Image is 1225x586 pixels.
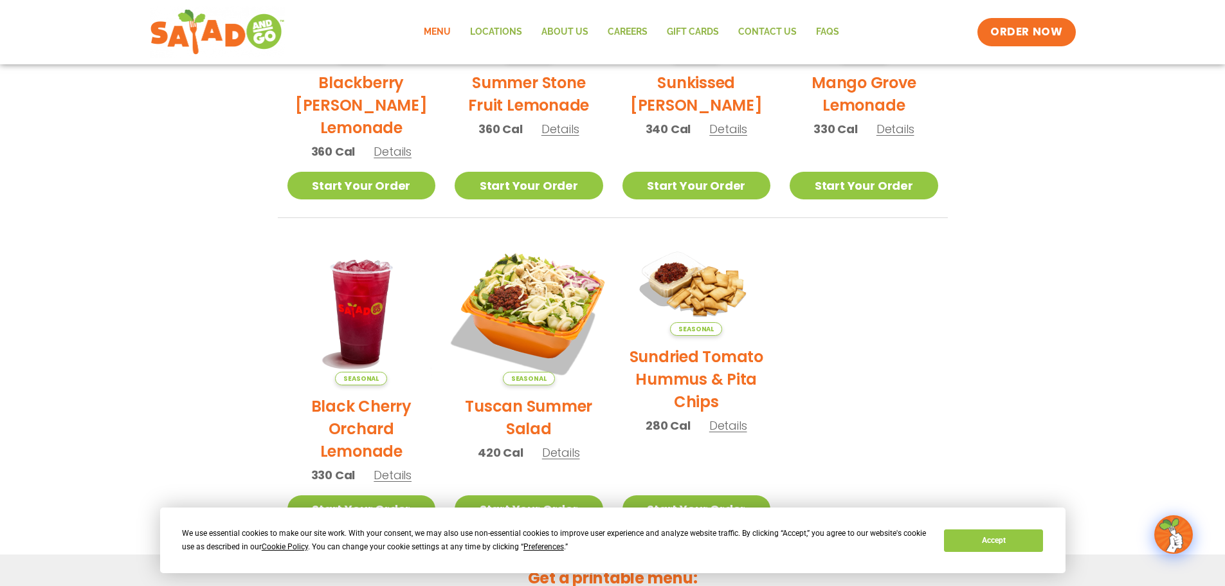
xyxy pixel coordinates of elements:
h2: Sundried Tomato Hummus & Pita Chips [622,345,771,413]
span: Details [374,143,412,160]
a: Start Your Order [455,495,603,523]
span: 280 Cal [646,417,691,434]
div: We use essential cookies to make our site work. With your consent, we may also use non-essential ... [182,527,929,554]
h2: Sunkissed [PERSON_NAME] [622,71,771,116]
h2: Blackberry [PERSON_NAME] Lemonade [287,71,436,139]
h2: Mango Grove Lemonade [790,71,938,116]
a: FAQs [806,17,849,47]
a: Start Your Order [287,495,436,523]
span: Details [542,444,580,461]
span: Details [876,121,914,137]
img: Product photo for Black Cherry Orchard Lemonade [287,237,436,386]
div: Cookie Consent Prompt [160,508,1066,573]
img: Product photo for Tuscan Summer Salad [442,224,616,398]
a: Contact Us [729,17,806,47]
h2: Black Cherry Orchard Lemonade [287,395,436,462]
span: 360 Cal [311,143,356,160]
a: Start Your Order [790,172,938,199]
a: GIFT CARDS [657,17,729,47]
a: Locations [460,17,532,47]
nav: Menu [414,17,849,47]
h2: Tuscan Summer Salad [455,395,603,440]
a: Careers [598,17,657,47]
a: Start Your Order [287,172,436,199]
span: Seasonal [335,372,387,385]
img: Product photo for Sundried Tomato Hummus & Pita Chips [622,237,771,336]
button: Accept [944,529,1043,552]
span: Details [541,121,579,137]
a: Start Your Order [622,172,771,199]
img: wpChatIcon [1156,517,1192,553]
a: Start Your Order [455,172,603,199]
img: new-SAG-logo-768×292 [150,6,286,58]
a: ORDER NOW [977,18,1075,46]
span: 360 Cal [478,120,523,138]
a: About Us [532,17,598,47]
span: Cookie Policy [262,542,308,551]
span: 330 Cal [813,120,858,138]
span: Seasonal [503,372,555,385]
span: ORDER NOW [990,24,1062,40]
a: Menu [414,17,460,47]
span: 420 Cal [478,444,523,461]
span: Details [374,467,412,483]
span: Details [709,121,747,137]
span: 330 Cal [311,466,356,484]
span: Preferences [523,542,564,551]
span: 340 Cal [646,120,691,138]
span: Seasonal [670,322,722,336]
span: Details [709,417,747,434]
a: Start Your Order [622,495,771,523]
h2: Summer Stone Fruit Lemonade [455,71,603,116]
